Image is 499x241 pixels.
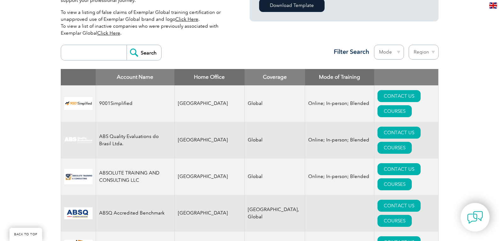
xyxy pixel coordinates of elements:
[489,3,497,9] img: en
[305,85,374,122] td: Online; In-person; Blended
[377,142,412,154] a: COURSES
[374,69,438,85] th: : activate to sort column ascending
[97,30,120,36] a: Click Here
[377,215,412,227] a: COURSES
[467,209,483,225] img: contact-chat.png
[174,85,245,122] td: [GEOGRAPHIC_DATA]
[96,85,174,122] td: 9001Simplified
[377,127,421,139] a: CONTACT US
[96,195,174,232] td: ABSQ Accredited Benchmark
[245,195,305,232] td: [GEOGRAPHIC_DATA], Global
[96,69,174,85] th: Account Name: activate to sort column descending
[305,158,374,195] td: Online; In-person; Blended
[96,158,174,195] td: ABSOLUTE TRAINING AND CONSULTING LLC
[175,16,198,22] a: Click Here
[245,85,305,122] td: Global
[9,228,42,241] a: BACK TO TOP
[127,45,161,60] input: Search
[174,195,245,232] td: [GEOGRAPHIC_DATA]
[64,97,93,110] img: 37c9c059-616f-eb11-a812-002248153038-logo.png
[61,9,231,37] p: To view a listing of false claims of Exemplar Global training certification or unapproved use of ...
[377,90,421,102] a: CONTACT US
[245,158,305,195] td: Global
[174,69,245,85] th: Home Office: activate to sort column ascending
[377,178,412,190] a: COURSES
[174,158,245,195] td: [GEOGRAPHIC_DATA]
[245,69,305,85] th: Coverage: activate to sort column ascending
[245,122,305,158] td: Global
[377,200,421,212] a: CONTACT US
[174,122,245,158] td: [GEOGRAPHIC_DATA]
[377,163,421,175] a: CONTACT US
[96,122,174,158] td: ABS Quality Evaluations do Brasil Ltda.
[64,169,93,184] img: 16e092f6-eadd-ed11-a7c6-00224814fd52-logo.png
[377,105,412,117] a: COURSES
[330,48,369,56] h3: Filter Search
[64,207,93,219] img: cc24547b-a6e0-e911-a812-000d3a795b83-logo.png
[64,137,93,144] img: c92924ac-d9bc-ea11-a814-000d3a79823d-logo.jpg
[305,122,374,158] td: Online; In-person; Blended
[305,69,374,85] th: Mode of Training: activate to sort column ascending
